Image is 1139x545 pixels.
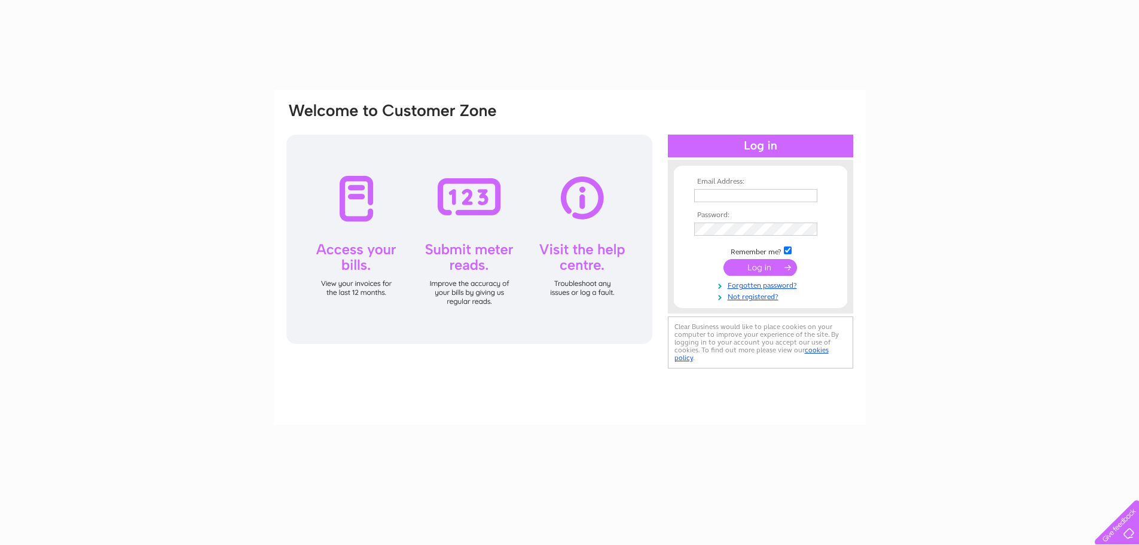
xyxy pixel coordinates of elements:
td: Remember me? [691,245,830,257]
th: Email Address: [691,178,830,186]
th: Password: [691,211,830,220]
a: Forgotten password? [694,279,830,290]
div: Clear Business would like to place cookies on your computer to improve your experience of the sit... [668,316,853,369]
a: cookies policy [674,346,829,362]
input: Submit [723,259,797,276]
a: Not registered? [694,290,830,302]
